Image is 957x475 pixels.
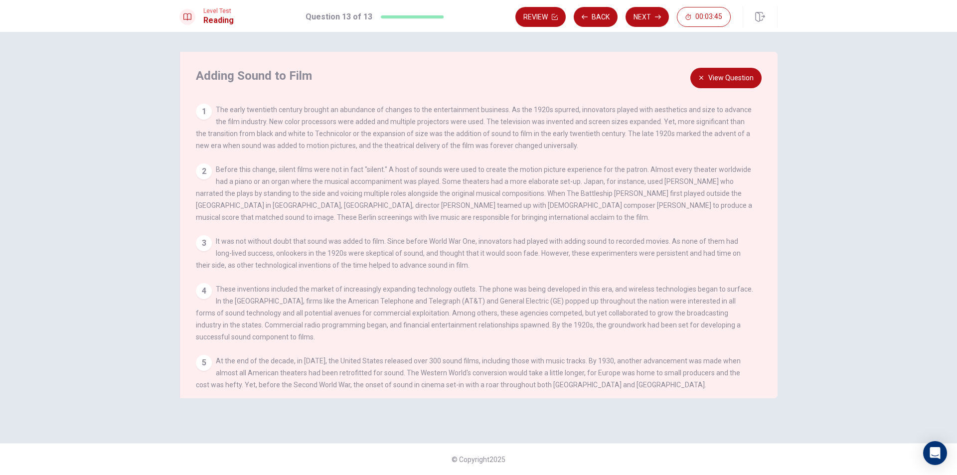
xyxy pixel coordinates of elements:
[923,441,947,465] div: Open Intercom Messenger
[196,163,212,179] div: 2
[203,7,234,14] span: Level Test
[196,165,752,221] span: Before this change, silent films were not in fact "silent." A host of sounds were used to create ...
[626,7,669,27] button: Next
[196,357,741,389] span: At the end of the decade, in [DATE], the United States released over 300 sound films, including t...
[196,104,212,120] div: 1
[306,11,372,23] h1: Question 13 of 13
[196,285,753,341] span: These inventions included the market of increasingly expanding technology outlets. The phone was ...
[203,14,234,26] h1: Reading
[196,235,212,251] div: 3
[196,68,751,84] h4: Adding Sound to Film
[196,355,212,371] div: 5
[196,283,212,299] div: 4
[452,456,505,464] span: © Copyright 2025
[677,7,731,27] button: 00:03:45
[690,68,762,88] button: View Question
[695,13,722,21] span: 00:03:45
[196,237,741,269] span: It was not without doubt that sound was added to film. Since before World War One, innovators had...
[196,106,752,150] span: The early twentieth century brought an abundance of changes to the entertainment business. As the...
[574,7,618,27] button: Back
[515,7,566,27] button: Review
